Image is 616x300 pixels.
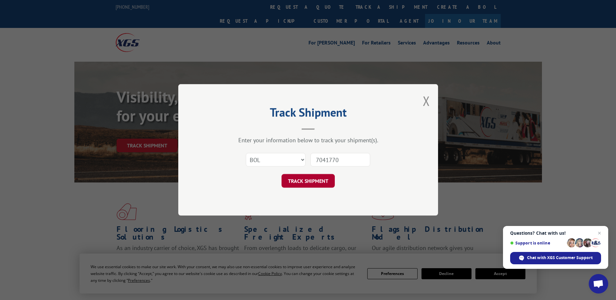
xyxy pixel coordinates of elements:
[423,92,430,109] button: Close modal
[589,274,608,294] div: Open chat
[310,153,370,167] input: Number(s)
[211,137,406,144] div: Enter your information below to track your shipment(s).
[527,255,593,261] span: Chat with XGS Customer Support
[510,231,601,236] span: Questions? Chat with us!
[510,241,565,245] span: Support is online
[211,108,406,120] h2: Track Shipment
[282,174,335,188] button: TRACK SHIPMENT
[596,229,603,237] span: Close chat
[510,252,601,264] div: Chat with XGS Customer Support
